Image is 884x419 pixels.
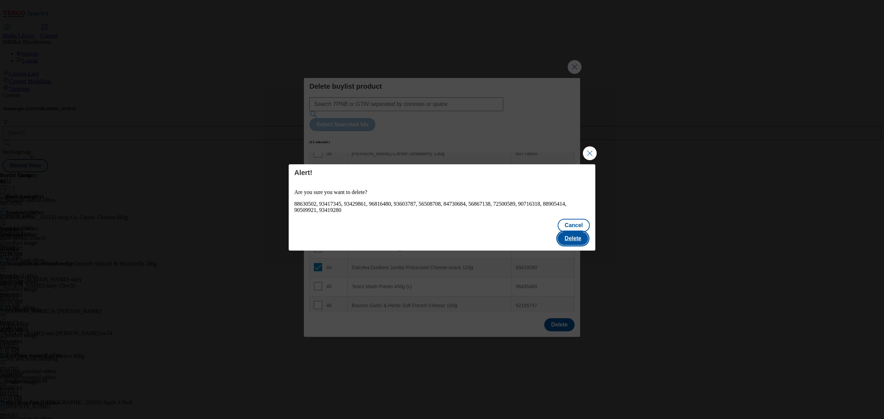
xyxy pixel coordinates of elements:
[583,146,597,160] button: Close Modal
[294,168,590,177] h4: Alert!
[289,164,595,251] div: Modal
[294,201,590,213] div: 88630502, 93417345, 93429861, 96816480, 93603787, 56508708, 84730684, 56867138, 72500589, 9071631...
[558,232,588,245] button: Delete
[558,219,589,232] button: Cancel
[294,189,590,195] p: Are you sure you want to delete?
